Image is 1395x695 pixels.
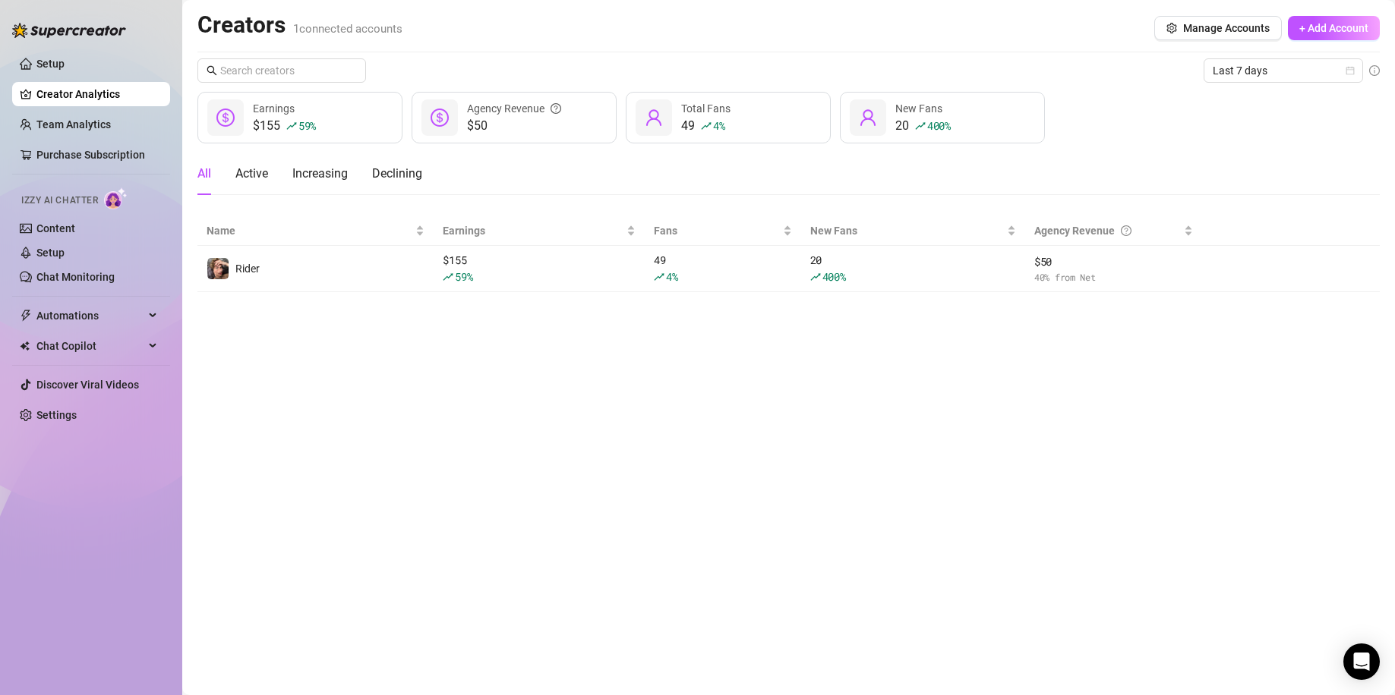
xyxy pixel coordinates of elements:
a: Settings [36,409,77,421]
span: Chat Copilot [36,334,144,358]
span: + Add Account [1299,22,1368,34]
span: New Fans [810,222,1004,239]
span: Total Fans [681,102,731,115]
span: calendar [1346,66,1355,75]
th: New Fans [801,216,1025,246]
span: 59 % [298,118,316,133]
th: Name [197,216,434,246]
span: rise [443,272,453,282]
a: Setup [36,58,65,70]
button: + Add Account [1288,16,1380,40]
span: 1 connected accounts [293,22,402,36]
input: Search creators [220,62,345,79]
div: Agency Revenue [1034,222,1182,239]
img: AI Chatter [104,187,128,209]
img: Chat Copilot [20,341,30,351]
th: Fans [645,216,800,246]
span: New Fans [895,102,942,115]
span: Manage Accounts [1183,22,1270,34]
span: rise [915,121,926,131]
div: Declining [372,165,422,183]
span: dollar-circle [216,108,235,127]
span: Name [207,222,412,239]
h2: Creators [197,11,402,39]
span: rise [654,272,664,282]
div: $ 155 [443,252,636,285]
span: 40 % from Net [1034,270,1194,285]
span: 59 % [455,269,472,284]
span: Earnings [253,102,295,115]
span: Last 7 days [1213,59,1354,82]
span: user [859,108,877,127]
div: Agency Revenue [467,100,561,117]
div: Active [235,165,268,183]
span: 400 % [927,118,951,133]
span: thunderbolt [20,310,32,322]
span: $ 50 [1034,253,1194,270]
button: Manage Accounts [1154,16,1282,40]
div: 20 [810,252,1016,285]
div: 49 [654,252,791,285]
span: Fans [654,222,779,239]
span: question-circle [1121,222,1131,239]
span: 400 % [822,269,846,284]
a: Discover Viral Videos [36,379,139,391]
span: info-circle [1369,65,1380,76]
a: Content [36,222,75,234]
span: 4 % [713,118,724,133]
div: All [197,165,211,183]
span: user [645,108,663,127]
span: Izzy AI Chatter [21,193,98,208]
span: rise [810,272,821,282]
span: Automations [36,303,144,328]
span: search [207,65,217,76]
span: Earnings [443,222,623,239]
div: 49 [681,117,731,135]
span: 4 % [666,269,677,284]
div: $155 [253,117,316,135]
span: $50 [467,117,561,135]
a: Purchase Subscription [36,149,145,161]
a: Setup [36,247,65,259]
img: logo-BBDzfeDw.svg [12,23,126,38]
span: setting [1166,23,1177,33]
a: Chat Monitoring [36,271,115,283]
a: Team Analytics [36,118,111,131]
div: Increasing [292,165,348,183]
span: dollar-circle [431,108,449,127]
a: Creator Analytics [36,82,158,106]
img: Rider [207,258,229,279]
span: question-circle [551,100,561,117]
span: rise [701,121,712,131]
div: Open Intercom Messenger [1343,643,1380,680]
th: Earnings [434,216,645,246]
div: 20 [895,117,951,135]
span: Rider [235,263,260,275]
span: rise [286,121,297,131]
